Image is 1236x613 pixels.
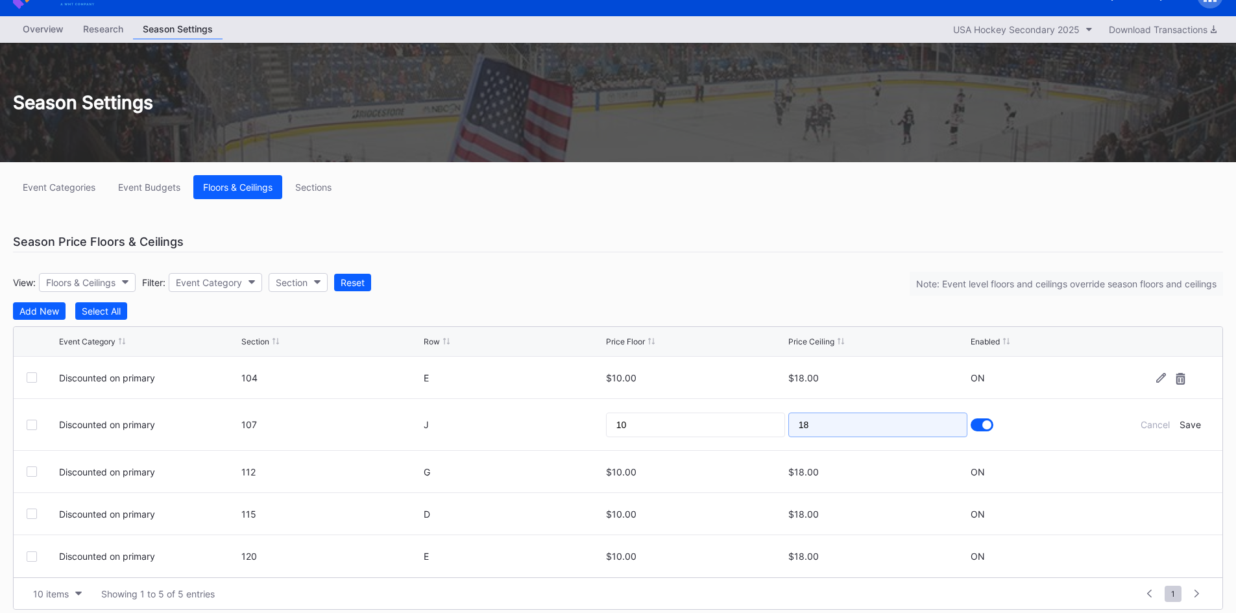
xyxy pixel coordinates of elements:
[606,372,785,383] div: $10.00
[788,551,967,562] div: $18.00
[1109,24,1217,35] div: Download Transactions
[341,277,365,288] div: Reset
[424,466,603,477] div: G
[241,337,269,346] div: Section
[269,273,328,292] button: Section
[910,272,1223,296] div: Note: Event level floors and ceilings override season floors and ceilings
[241,466,420,477] div: 112
[295,182,332,193] div: Sections
[334,274,371,291] button: Reset
[1141,419,1170,430] div: Cancel
[424,337,440,346] div: Row
[59,372,238,383] div: Discounted on primary
[73,19,133,40] a: Research
[13,277,36,288] div: View:
[424,551,603,562] div: E
[59,509,238,520] div: Discounted on primary
[971,466,985,477] div: ON
[1180,419,1201,430] div: Save
[606,551,785,562] div: $10.00
[606,509,785,520] div: $10.00
[424,419,603,430] div: J
[33,588,69,599] div: 10 items
[59,551,238,562] div: Discounted on primary
[176,277,242,288] div: Event Category
[13,19,73,40] a: Overview
[241,419,420,430] div: 107
[193,175,282,199] button: Floors & Ceilings
[606,466,785,477] div: $10.00
[75,302,127,320] button: Select All
[73,19,133,38] div: Research
[82,306,121,317] div: Select All
[788,466,967,477] div: $18.00
[241,551,420,562] div: 120
[1102,21,1223,38] button: Download Transactions
[971,551,985,562] div: ON
[13,302,66,320] button: Add New
[788,509,967,520] div: $18.00
[971,337,1000,346] div: Enabled
[13,175,105,199] button: Event Categories
[142,277,165,288] div: Filter:
[285,175,341,199] button: Sections
[276,277,308,288] div: Section
[971,509,985,520] div: ON
[133,19,223,40] a: Season Settings
[101,588,215,599] div: Showing 1 to 5 of 5 entries
[953,24,1080,35] div: USA Hockey Secondary 2025
[13,19,73,38] div: Overview
[59,466,238,477] div: Discounted on primary
[241,509,420,520] div: 115
[1165,586,1181,602] span: 1
[424,372,603,383] div: E
[59,337,115,346] div: Event Category
[947,21,1099,38] button: USA Hockey Secondary 2025
[424,509,603,520] div: D
[59,419,238,430] div: Discounted on primary
[169,273,262,292] button: Event Category
[19,306,59,317] div: Add New
[108,175,190,199] button: Event Budgets
[971,372,985,383] div: ON
[203,182,273,193] div: Floors & Ceilings
[46,277,115,288] div: Floors & Ceilings
[23,182,95,193] div: Event Categories
[788,337,834,346] div: Price Ceiling
[118,182,180,193] div: Event Budgets
[27,585,88,603] button: 10 items
[241,372,420,383] div: 104
[606,337,645,346] div: Price Floor
[13,232,1223,252] div: Season Price Floors & Ceilings
[788,372,967,383] div: $18.00
[39,273,136,292] button: Floors & Ceilings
